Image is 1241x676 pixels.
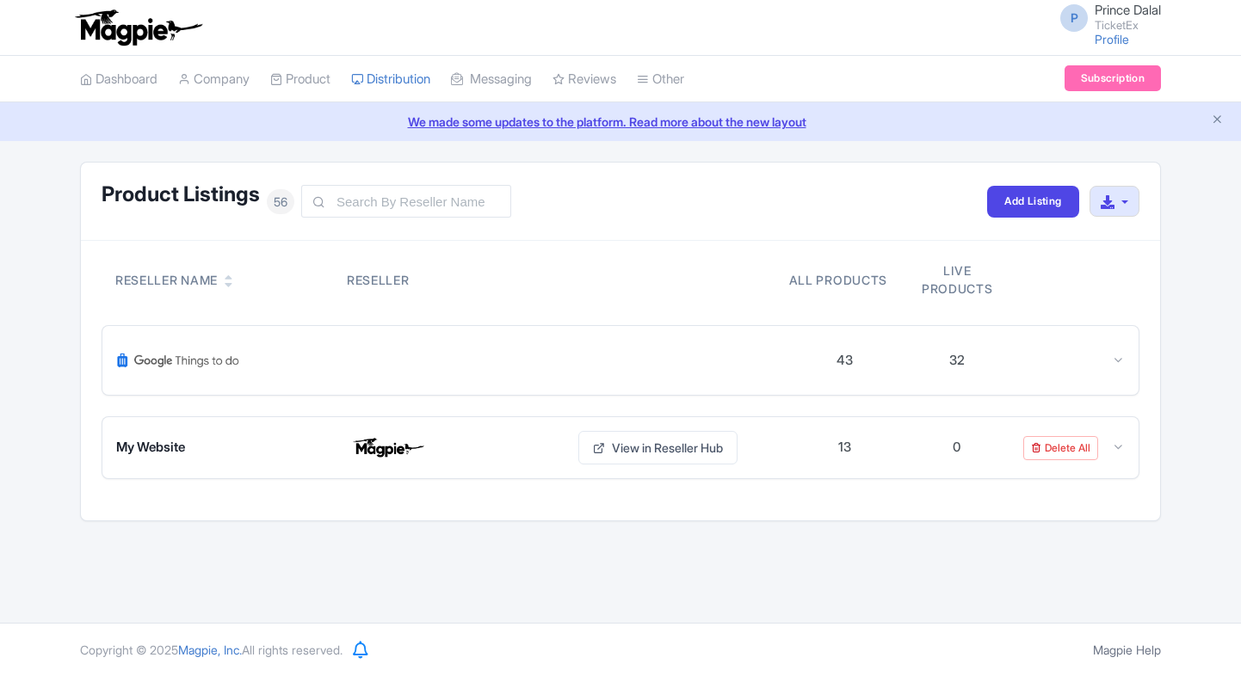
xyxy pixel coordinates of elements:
[1060,4,1088,32] span: P
[1095,2,1161,18] span: Prince Dalal
[116,340,240,381] img: Google Things To Do
[838,438,851,458] div: 13
[908,261,1006,298] div: Live products
[451,56,532,103] a: Messaging
[80,56,157,103] a: Dashboard
[1093,642,1161,657] a: Magpie Help
[178,642,242,657] span: Magpie, Inc.
[347,434,429,462] img: My Website
[102,183,260,206] h1: Product Listings
[1211,111,1224,131] button: Close announcement
[116,438,185,458] span: My Website
[553,56,616,103] a: Reviews
[178,56,250,103] a: Company
[267,189,294,214] span: 56
[1095,32,1129,46] a: Profile
[115,271,218,289] div: Reseller Name
[949,351,965,371] div: 32
[578,431,738,464] a: View in Reseller Hub
[637,56,684,103] a: Other
[10,113,1231,131] a: We made some updates to the platform. Read more about the new layout
[1095,20,1161,31] small: TicketEx
[837,351,853,371] div: 43
[789,271,887,289] div: All products
[70,641,353,659] div: Copyright © 2025 All rights reserved.
[270,56,330,103] a: Product
[953,438,960,458] div: 0
[987,186,1078,218] a: Add Listing
[1050,3,1161,31] a: P Prince Dalal TicketEx
[347,271,558,289] div: Reseller
[1065,65,1161,91] a: Subscription
[71,9,205,46] img: logo-ab69f6fb50320c5b225c76a69d11143b.png
[301,185,511,218] input: Search By Reseller Name
[1023,436,1098,460] a: Delete All
[351,56,430,103] a: Distribution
